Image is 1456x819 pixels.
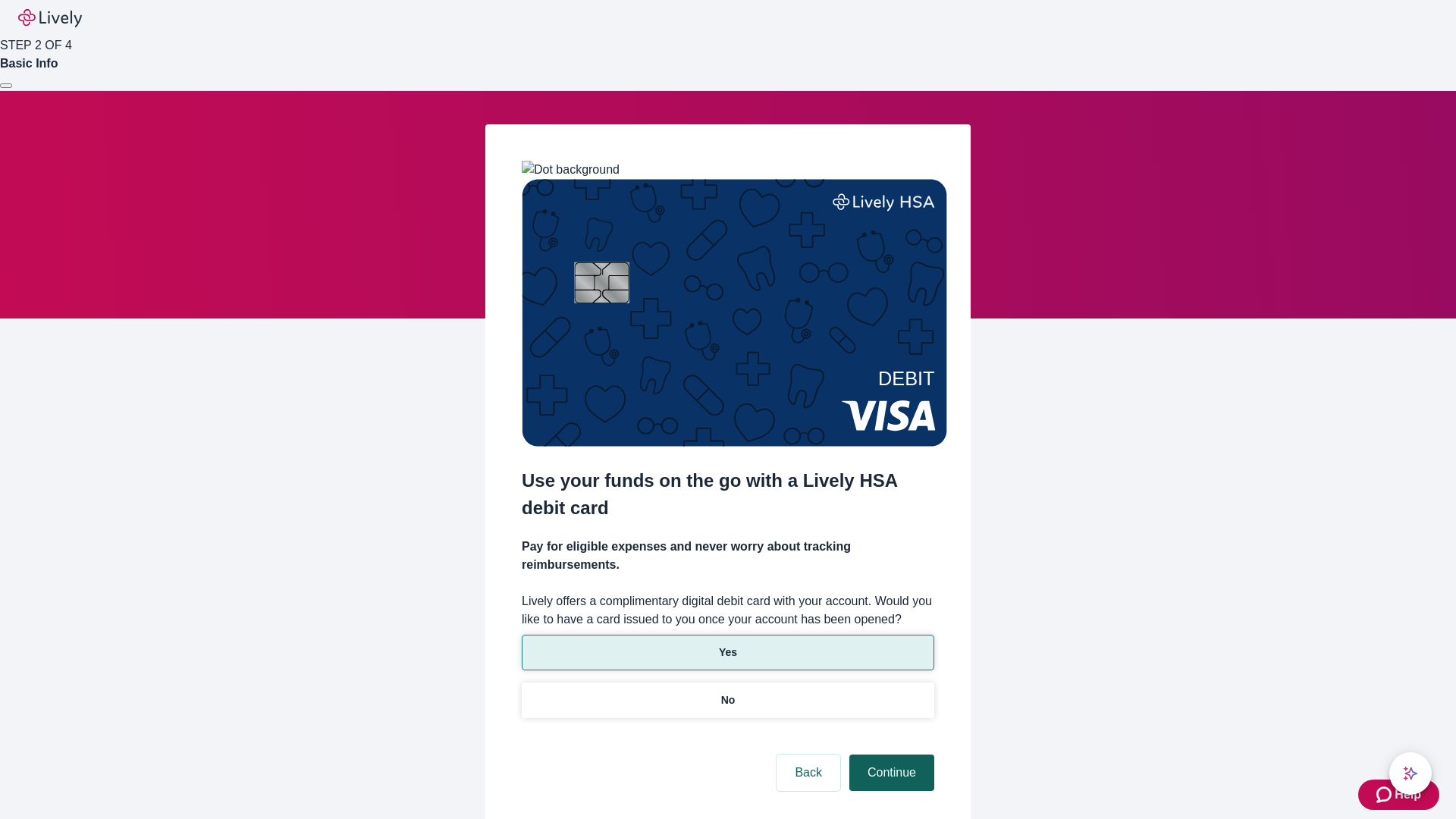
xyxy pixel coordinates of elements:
button: chat [1389,752,1432,795]
svg: Lively AI Assistant [1403,766,1418,781]
button: Yes [522,635,934,670]
button: Zendesk support iconHelp [1358,780,1439,810]
svg: Zendesk support icon [1376,786,1395,804]
img: Debit card [522,179,947,447]
button: Continue [849,755,934,791]
button: Back [777,755,840,791]
h4: Pay for eligible expenses and never worry about tracking reimbursements. [522,538,934,574]
p: Yes [719,645,737,661]
img: Lively [18,9,82,27]
span: Help [1395,786,1421,804]
p: No [721,692,736,708]
img: Dot background [522,161,620,179]
label: Lively offers a complimentary digital debit card with your account. Would you like to have a card... [522,592,934,629]
button: No [522,682,934,718]
h2: Use your funds on the go with a Lively HSA debit card [522,467,934,522]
